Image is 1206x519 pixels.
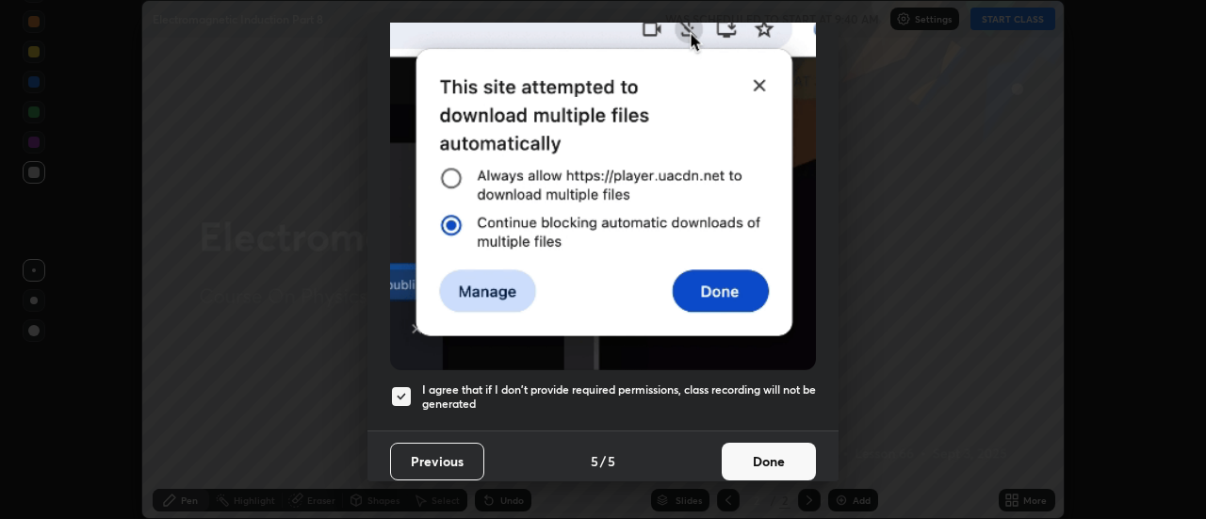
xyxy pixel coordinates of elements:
button: Done [722,443,816,480]
h4: / [600,451,606,471]
button: Previous [390,443,484,480]
h5: I agree that if I don't provide required permissions, class recording will not be generated [422,382,816,412]
h4: 5 [591,451,598,471]
h4: 5 [608,451,615,471]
